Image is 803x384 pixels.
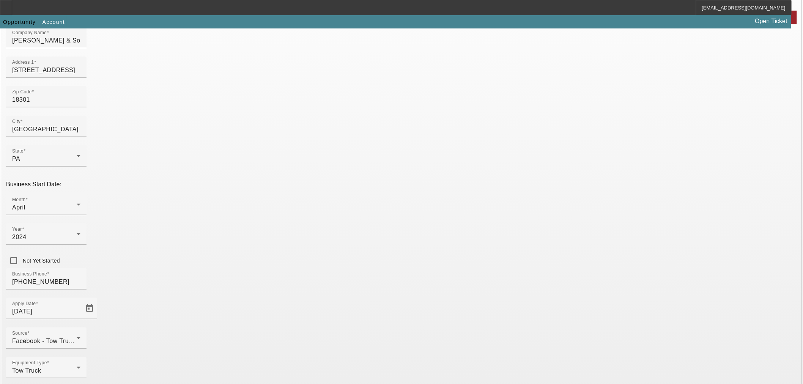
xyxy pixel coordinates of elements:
[12,90,32,94] mat-label: Zip Code
[82,301,97,316] button: Open calendar
[12,30,47,35] mat-label: Company Name
[12,204,25,211] span: April
[12,119,20,124] mat-label: City
[21,257,60,264] label: Not Yet Started
[12,301,36,306] mat-label: Apply Date
[12,338,117,344] span: Facebook - Tow Truck to Buy & Sale
[12,360,47,365] mat-label: Equipment Type
[752,15,790,28] a: Open Ticket
[12,227,22,232] mat-label: Year
[12,272,47,277] mat-label: Business Phone
[3,19,36,25] span: Opportunity
[12,331,27,336] mat-label: Source
[12,156,20,162] span: PA
[12,60,34,65] mat-label: Address 1
[41,15,67,29] button: Account
[6,181,797,188] p: Business Start Date:
[12,367,41,374] span: Tow Truck
[43,19,65,25] span: Account
[12,234,27,240] span: 2024
[12,149,24,154] mat-label: State
[12,197,25,202] mat-label: Month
